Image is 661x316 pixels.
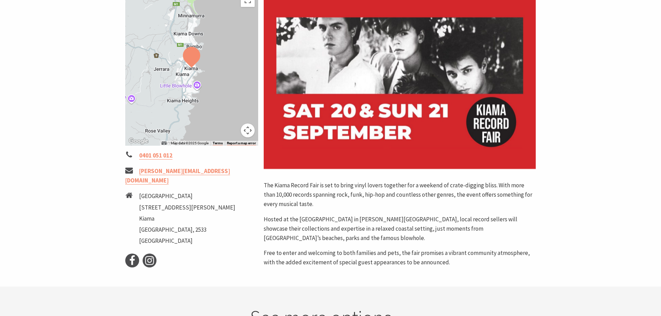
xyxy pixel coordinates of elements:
[213,141,223,145] a: Terms (opens in new tab)
[139,191,235,201] li: [GEOGRAPHIC_DATA]
[264,248,536,267] p: Free to enter and welcoming to both families and pets, the fair promises a vibrant community atmo...
[127,137,150,146] img: Google
[264,181,536,209] p: The Kiama Record Fair is set to bring vinyl lovers together for a weekend of crate-digging bliss....
[127,137,150,146] a: Open this area in Google Maps (opens a new window)
[264,215,536,243] p: Hosted at the [GEOGRAPHIC_DATA] in [PERSON_NAME][GEOGRAPHIC_DATA], local record sellers will show...
[227,141,256,145] a: Report a map error
[139,236,235,246] li: [GEOGRAPHIC_DATA]
[125,167,230,185] a: [PERSON_NAME][EMAIL_ADDRESS][DOMAIN_NAME]
[241,123,255,137] button: Map camera controls
[139,152,172,160] a: 0401 051 012
[139,225,235,234] li: [GEOGRAPHIC_DATA], 2533
[162,141,167,146] button: Keyboard shortcuts
[139,203,235,212] li: [STREET_ADDRESS][PERSON_NAME]
[171,141,209,145] span: Map data ©2025 Google
[139,214,235,223] li: Kiama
